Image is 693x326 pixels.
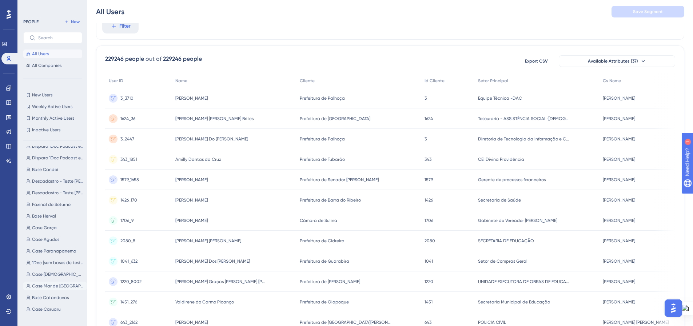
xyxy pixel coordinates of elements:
[478,218,557,223] span: Gabinete do Vereador [PERSON_NAME]
[603,258,635,264] span: [PERSON_NAME]
[120,218,134,223] span: 1706_9
[300,218,337,223] span: Câmara de Sulina
[23,154,87,162] button: Disparo 1Doc Podcast ep 12 IMG
[120,136,134,142] span: 3_2447
[32,51,49,57] span: All Users
[300,177,379,183] span: Prefeitura de Senador [PERSON_NAME]
[23,200,87,209] button: Faxinal do Soturno
[425,95,427,101] span: 3
[478,116,569,122] span: Tesouraria - ASSISTÊNCIA SOCIAL ([DEMOGRAPHIC_DATA])
[32,127,60,133] span: Inactive Users
[588,58,638,64] span: Available Attributes (37)
[662,297,684,319] iframe: UserGuiding AI Assistant Launcher
[120,197,137,203] span: 1426_170
[525,58,548,64] span: Export CSV
[478,258,527,264] span: Setor de Compras Geral
[38,35,76,40] input: Search
[32,178,84,184] span: Descadastro - Teste [PERSON_NAME]-1
[300,78,315,84] span: Cliente
[23,19,39,25] div: PEOPLE
[603,78,621,84] span: Cs Nome
[32,143,84,149] span: Disparo 1Doc Podcast ep 12 TEXTO
[109,78,123,84] span: User ID
[478,197,521,203] span: Secretaria de Saúde
[300,299,349,305] span: Prefeitura de Oiapoque
[71,19,80,25] span: New
[175,218,208,223] span: [PERSON_NAME]
[300,238,344,244] span: Prefeitura de Cidreira
[425,136,427,142] span: 3
[175,279,266,285] span: [PERSON_NAME] Graças [PERSON_NAME] [PERSON_NAME] Sobrinha
[559,55,675,67] button: Available Attributes (37)
[425,299,433,305] span: 1451
[17,2,45,11] span: Need Help?
[32,115,74,121] span: Monthly Active Users
[518,55,554,67] button: Export CSV
[23,49,82,58] button: All Users
[478,319,506,325] span: POLICIA CIVIL
[603,319,669,325] span: [PERSON_NAME] [PERSON_NAME]
[603,156,635,162] span: [PERSON_NAME]
[32,167,58,172] span: Base Candói
[603,279,635,285] span: [PERSON_NAME]
[120,95,134,101] span: 3_3710
[175,78,187,84] span: Name
[175,136,248,142] span: [PERSON_NAME] Do [PERSON_NAME]
[425,258,433,264] span: 1041
[32,260,84,266] span: 1Doc [sem bases de testes]
[175,177,208,183] span: [PERSON_NAME]
[633,9,663,15] span: Save Segment
[425,177,433,183] span: 1579
[163,55,202,63] div: 229246 people
[425,197,433,203] span: 1426
[300,136,345,142] span: Prefeitura de Palhoça
[300,319,391,325] span: Prefeitura de [GEOGRAPHIC_DATA][PERSON_NAME]
[478,136,569,142] span: Diretoria de Tecnologia da Informação e Comunicação
[603,197,635,203] span: [PERSON_NAME]
[425,238,435,244] span: 2080
[175,238,241,244] span: [PERSON_NAME] [PERSON_NAME]
[23,235,87,244] button: Case Agudos
[32,190,84,196] span: Descadastro - Teste [PERSON_NAME]
[120,319,138,325] span: 643_2162
[51,4,53,9] div: 1
[478,95,522,101] span: Equipe Técnica -DAC
[23,247,87,255] button: Case Paranapanema
[23,282,87,290] button: Case Mar de [GEOGRAPHIC_DATA]
[23,165,87,174] button: Base Candói
[300,279,360,285] span: Prefeitura de [PERSON_NAME]
[175,156,221,162] span: Amilly Dantas da Cruz
[32,202,71,207] span: Faxinal do Soturno
[62,17,82,26] button: New
[603,177,635,183] span: [PERSON_NAME]
[32,104,72,110] span: Weekly Active Users
[175,258,250,264] span: [PERSON_NAME] Dos [PERSON_NAME]
[300,116,370,122] span: Prefeitura de [GEOGRAPHIC_DATA]
[119,22,131,31] span: Filter
[300,95,345,101] span: Prefeitura de Palhoça
[175,197,208,203] span: [PERSON_NAME]
[23,114,82,123] button: Monthly Active Users
[96,7,124,17] div: All Users
[120,116,135,122] span: 1624_36
[32,295,69,301] span: Base Catanduvas
[603,238,635,244] span: [PERSON_NAME]
[120,156,137,162] span: 343_1851
[105,55,144,63] div: 229246 people
[425,78,445,84] span: Id Cliente
[603,95,635,101] span: [PERSON_NAME]
[23,258,87,267] button: 1Doc [sem bases de testes]
[32,306,61,312] span: Case Caruaru
[175,319,208,325] span: [PERSON_NAME]
[425,279,433,285] span: 1220
[478,238,534,244] span: SECRETARIA DE EDUCAÇÃO
[175,116,254,122] span: [PERSON_NAME] [PERSON_NAME] Brites
[300,197,361,203] span: Prefeitura de Barra do Ribeiro
[603,136,635,142] span: [PERSON_NAME]
[425,116,433,122] span: 1624
[603,299,635,305] span: [PERSON_NAME]
[175,95,208,101] span: [PERSON_NAME]
[23,177,87,186] button: Descadastro - Teste [PERSON_NAME]-1
[425,319,431,325] span: 643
